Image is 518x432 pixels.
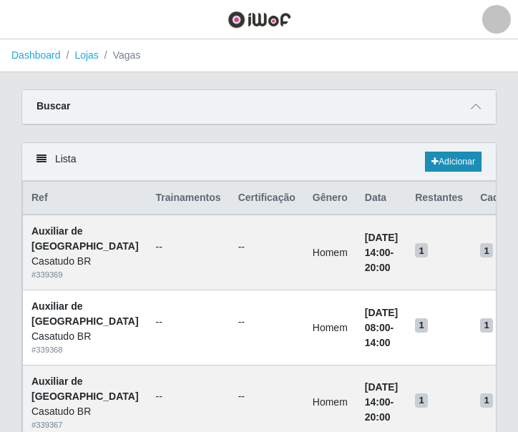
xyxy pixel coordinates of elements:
span: 1 [480,393,493,408]
th: Restantes [406,182,471,215]
strong: - [365,381,398,423]
ul: -- [156,389,221,404]
td: Homem [304,290,356,365]
time: 14:00 [365,337,391,348]
ul: -- [156,315,221,330]
strong: Buscar [36,100,70,112]
ul: -- [156,240,221,255]
strong: - [365,307,398,348]
div: # 339367 [31,419,139,431]
time: [DATE] 14:00 [365,381,398,408]
time: 20:00 [365,262,391,273]
ul: -- [238,315,295,330]
strong: Auxiliar de [GEOGRAPHIC_DATA] [31,375,139,402]
div: Lista [22,143,496,181]
span: 1 [480,243,493,257]
a: Lojas [74,49,98,61]
time: [DATE] 08:00 [365,307,398,333]
span: 1 [415,318,428,333]
strong: Auxiliar de [GEOGRAPHIC_DATA] [31,300,139,327]
div: Casatudo BR [31,254,139,269]
span: 1 [480,318,493,333]
time: 20:00 [365,411,391,423]
li: Vagas [99,48,141,63]
div: # 339368 [31,344,139,356]
ul: -- [238,240,295,255]
th: Gênero [304,182,356,215]
div: # 339369 [31,269,139,281]
a: Adicionar [425,152,482,172]
th: Ref [23,182,147,215]
img: CoreUI Logo [228,11,291,29]
time: [DATE] 14:00 [365,232,398,258]
div: Casatudo BR [31,404,139,419]
th: Certificação [230,182,304,215]
ul: -- [238,389,295,404]
strong: - [365,232,398,273]
span: 1 [415,393,428,408]
th: Data [356,182,406,215]
td: Homem [304,215,356,290]
span: 1 [415,243,428,257]
strong: Auxiliar de [GEOGRAPHIC_DATA] [31,225,139,252]
div: Casatudo BR [31,329,139,344]
th: Trainamentos [147,182,230,215]
a: Dashboard [11,49,61,61]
